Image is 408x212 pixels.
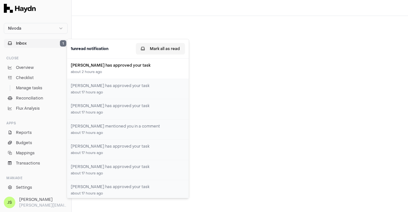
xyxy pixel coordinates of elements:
[4,128,68,137] a: Reports
[71,143,174,149] h3: [PERSON_NAME] has approved your task
[71,164,174,170] h3: [PERSON_NAME] has approved your task
[4,149,68,157] a: Mappings
[4,183,68,192] a: Settings
[4,104,68,113] a: Flux Analysis
[16,95,43,101] span: Reconciliation
[4,118,68,128] div: Apps
[4,84,68,92] a: Manage tasks
[136,43,185,55] button: Mark all as read
[71,184,174,190] h3: [PERSON_NAME] has approved your task
[71,69,174,75] div: about 2 hours ago
[16,130,32,135] span: Reports
[16,40,27,46] span: Inbox
[71,171,174,176] div: about 17 hours ago
[19,197,68,202] h3: [PERSON_NAME]
[16,150,35,156] span: Mappings
[16,85,42,91] span: Manage tasks
[4,173,68,183] div: Manage
[4,159,68,168] a: Transactions
[71,62,174,68] h3: [PERSON_NAME] has approved your task
[16,75,34,81] span: Checklist
[71,150,174,156] div: about 17 hours ago
[4,138,68,147] a: Budgets
[16,185,32,190] span: Settings
[4,39,68,48] button: Inbox1
[16,65,34,70] span: Overview
[16,160,40,166] span: Transactions
[71,130,174,136] div: about 17 hours ago
[71,103,174,109] h3: [PERSON_NAME] has approved your task
[4,197,15,208] span: JS
[4,53,68,63] div: Close
[16,106,40,111] span: Flux Analysis
[4,23,68,34] button: Nivoda
[8,26,21,31] span: Nivoda
[19,202,68,208] p: [PERSON_NAME][EMAIL_ADDRESS][DOMAIN_NAME]
[71,83,174,89] h3: [PERSON_NAME] has approved your task
[4,73,68,82] a: Checklist
[4,63,68,72] a: Overview
[71,90,174,95] div: about 17 hours ago
[4,4,36,13] img: Haydn Logo
[4,94,68,103] a: Reconciliation
[71,110,174,115] div: about 17 hours ago
[71,46,108,52] h2: 1 unread notification
[71,191,174,196] div: about 17 hours ago
[71,123,174,129] h3: [PERSON_NAME] mentioned you in a comment
[16,140,32,146] span: Budgets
